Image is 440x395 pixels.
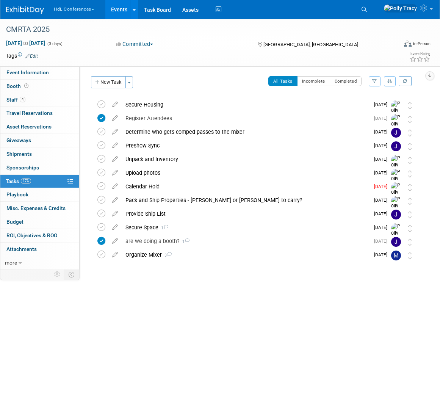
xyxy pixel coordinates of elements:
img: Polly Tracy [384,4,417,13]
i: Move task [408,170,412,177]
img: Format-Inperson.png [404,41,412,47]
button: Incomplete [297,76,330,86]
a: edit [108,224,122,231]
span: [DATE] [374,116,391,121]
span: Attachments [6,246,37,252]
span: Booth [6,83,30,89]
div: Event Rating [410,52,430,56]
span: Sponsorships [6,165,39,171]
img: Polly Tracy [391,114,402,134]
i: Move task [408,238,412,246]
a: Travel Reservations [0,107,79,120]
div: Upload photos [122,166,370,179]
a: Refresh [399,76,412,86]
img: Johnny Nguyen [391,237,401,247]
i: Move task [408,225,412,232]
img: Polly Tracy [391,169,402,189]
button: Completed [330,76,362,86]
a: more [0,256,79,270]
a: edit [108,129,122,135]
span: [DATE] [374,129,391,135]
span: 4 [20,97,25,102]
a: Edit [25,53,38,59]
a: Sponsorships [0,161,79,174]
a: edit [108,197,122,204]
td: Tags [6,52,38,60]
span: [DATE] [374,102,391,107]
span: to [22,40,29,46]
a: Misc. Expenses & Credits [0,202,79,215]
i: Move task [408,116,412,123]
a: ROI, Objectives & ROO [0,229,79,242]
span: ROI, Objectives & ROO [6,232,57,238]
span: [DATE] [374,184,391,189]
span: Travel Reservations [6,110,53,116]
span: Booth not reserved yet [23,83,30,89]
a: Booth [0,80,79,93]
span: more [5,260,17,266]
span: Budget [6,219,23,225]
div: Register Attendees [122,112,370,125]
div: Calendar Hold [122,180,370,193]
a: edit [108,183,122,190]
span: [DATE] [374,197,391,203]
a: edit [108,169,122,176]
img: Johnny Nguyen [391,210,401,219]
span: Tasks [6,178,31,184]
button: Committed [113,40,156,48]
div: Secure Housing [122,98,370,111]
img: ExhibitDay [6,6,44,14]
a: Asset Reservations [0,120,79,133]
i: Move task [408,211,412,218]
div: In-Person [413,41,431,47]
span: Giveaways [6,137,31,143]
span: [DATE] [374,170,391,176]
span: Misc. Expenses & Credits [6,205,66,211]
img: Johnny Nguyen [391,128,401,138]
a: Event Information [0,66,79,79]
div: Secure Space [122,221,370,234]
img: Polly Tracy [391,223,402,243]
div: Unpack and Inventory [122,153,370,166]
a: edit [108,101,122,108]
div: CMRTA 2025 [3,23,389,36]
span: [DATE] [374,211,391,216]
a: Shipments [0,147,79,161]
img: Polly Tracy [391,182,402,202]
a: edit [108,210,122,217]
td: Toggle Event Tabs [64,270,80,279]
i: Move task [408,157,412,164]
a: Playbook [0,188,79,201]
img: Melissa Heiselt [391,251,401,260]
span: 1 [180,239,189,244]
a: Attachments [0,243,79,256]
a: edit [108,251,122,258]
i: Move task [408,129,412,136]
img: Polly Tracy [391,196,402,216]
img: Polly Tracy [391,155,402,175]
span: Staff [6,97,25,103]
span: 17% [21,178,31,184]
img: Polly Tracy [391,100,402,121]
i: Move task [408,143,412,150]
span: (3 days) [47,41,63,46]
td: Personalize Event Tab Strip [51,270,64,279]
span: Shipments [6,151,32,157]
span: [DATE] [DATE] [6,40,45,47]
i: Move task [408,184,412,191]
span: [DATE] [374,143,391,148]
a: edit [108,238,122,245]
i: Move task [408,252,412,259]
div: Pack and Ship Properties - [PERSON_NAME] or [PERSON_NAME] to carry? [122,194,370,207]
i: Move task [408,197,412,205]
span: [GEOGRAPHIC_DATA], [GEOGRAPHIC_DATA] [263,42,358,47]
span: 3 [162,253,172,258]
div: are we doing a booth? [122,235,370,248]
a: edit [108,142,122,149]
img: Johnny Nguyen [391,141,401,151]
button: New Task [91,76,126,88]
div: Organize Mixer [122,248,370,261]
span: Playbook [6,191,28,197]
span: Asset Reservations [6,124,52,130]
a: edit [108,115,122,122]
